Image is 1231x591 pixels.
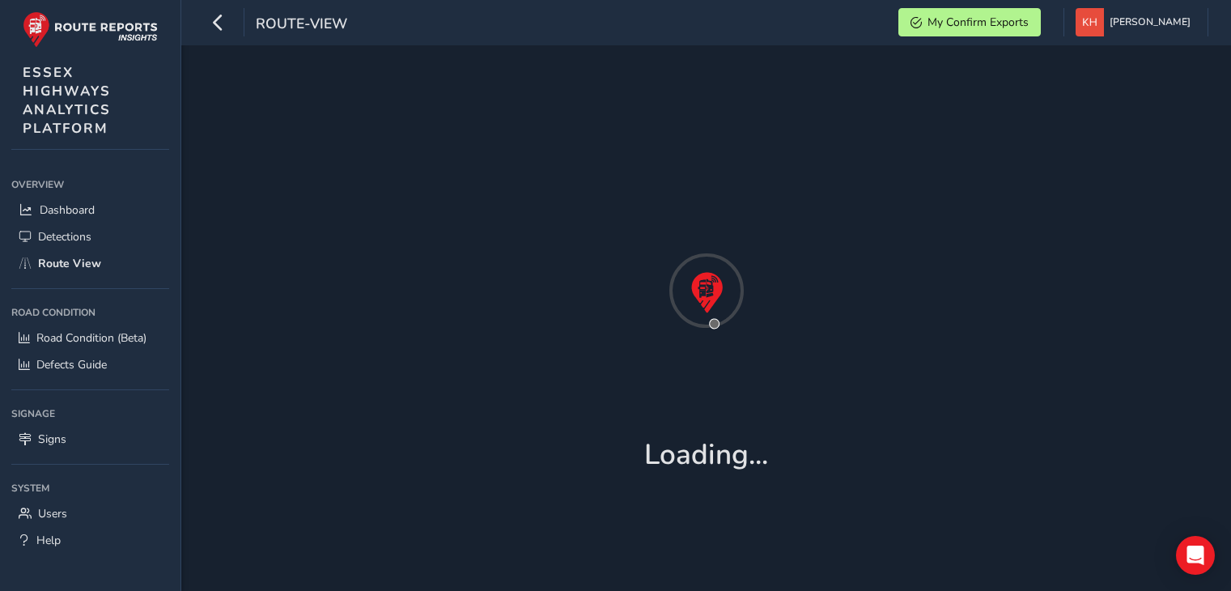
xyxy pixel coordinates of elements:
div: Signage [11,402,169,426]
a: Users [11,500,169,527]
a: Detections [11,223,169,250]
span: Route View [38,256,101,271]
a: Dashboard [11,197,169,223]
span: Road Condition (Beta) [36,330,146,346]
a: Road Condition (Beta) [11,325,169,351]
img: rr logo [23,11,158,48]
a: Help [11,527,169,554]
button: My Confirm Exports [898,8,1041,36]
span: Signs [38,432,66,447]
span: Defects Guide [36,357,107,372]
h1: Loading... [644,438,768,472]
button: [PERSON_NAME] [1076,8,1196,36]
img: diamond-layout [1076,8,1104,36]
a: Defects Guide [11,351,169,378]
span: Detections [38,229,91,244]
span: My Confirm Exports [927,15,1029,30]
span: Help [36,533,61,548]
div: Open Intercom Messenger [1176,536,1215,575]
span: Dashboard [40,202,95,218]
div: Road Condition [11,300,169,325]
a: Signs [11,426,169,453]
span: [PERSON_NAME] [1110,8,1191,36]
span: ESSEX HIGHWAYS ANALYTICS PLATFORM [23,63,111,138]
div: System [11,476,169,500]
span: Users [38,506,67,521]
a: Route View [11,250,169,277]
div: Overview [11,172,169,197]
span: route-view [256,14,347,36]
